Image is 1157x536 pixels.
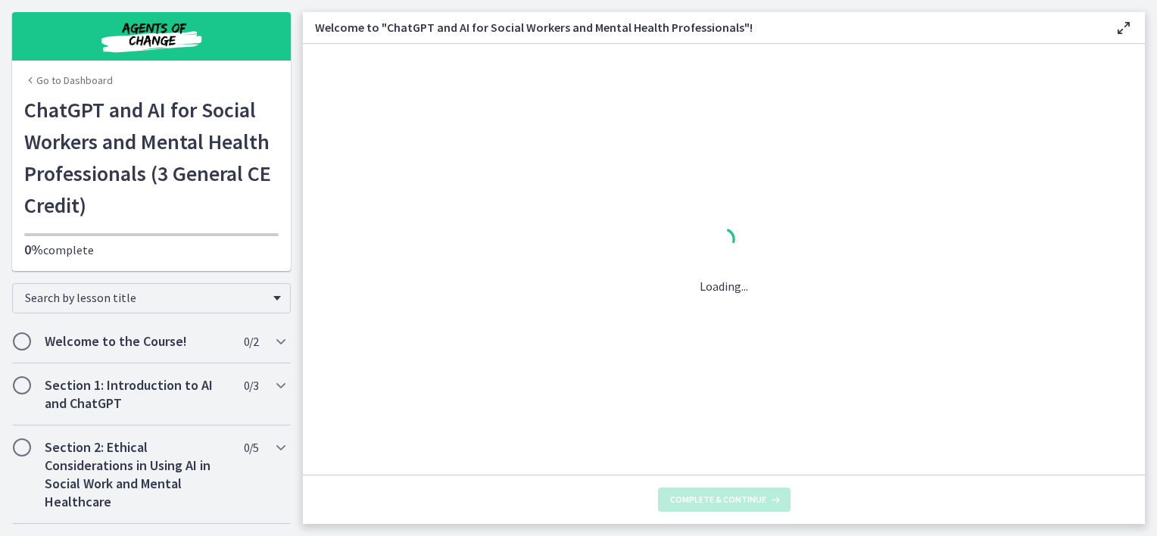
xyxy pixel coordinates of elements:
p: complete [24,241,279,259]
span: Search by lesson title [25,290,266,305]
div: 1 [700,224,748,259]
button: Complete & continue [658,488,791,512]
div: Search by lesson title [12,283,291,313]
a: Go to Dashboard [24,73,113,88]
h2: Section 1: Introduction to AI and ChatGPT [45,376,229,413]
span: 0 / 3 [244,376,258,394]
h2: Welcome to the Course! [45,332,229,351]
h2: Section 2: Ethical Considerations in Using AI in Social Work and Mental Healthcare [45,438,229,511]
h1: ChatGPT and AI for Social Workers and Mental Health Professionals (3 General CE Credit) [24,94,279,221]
img: Agents of Change [61,18,242,55]
span: Complete & continue [670,494,766,506]
h3: Welcome to "ChatGPT and AI for Social Workers and Mental Health Professionals"! [315,18,1090,36]
span: 0 / 5 [244,438,258,457]
span: 0% [24,241,43,258]
p: Loading... [700,277,748,295]
span: 0 / 2 [244,332,258,351]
